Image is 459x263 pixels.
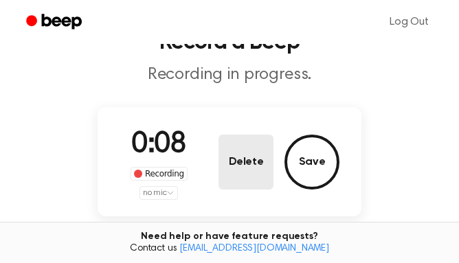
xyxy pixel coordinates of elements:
button: Save Audio Record [284,135,339,190]
div: Recording [131,167,188,181]
a: Beep [16,9,94,36]
span: 0:08 [131,130,186,159]
button: Delete Audio Record [219,135,273,190]
a: [EMAIL_ADDRESS][DOMAIN_NAME] [179,244,329,253]
span: Contact us [8,243,451,255]
button: no mic [139,186,178,200]
p: Recording in progress. [16,65,443,85]
span: no mic [143,187,166,199]
a: Log Out [376,5,443,38]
